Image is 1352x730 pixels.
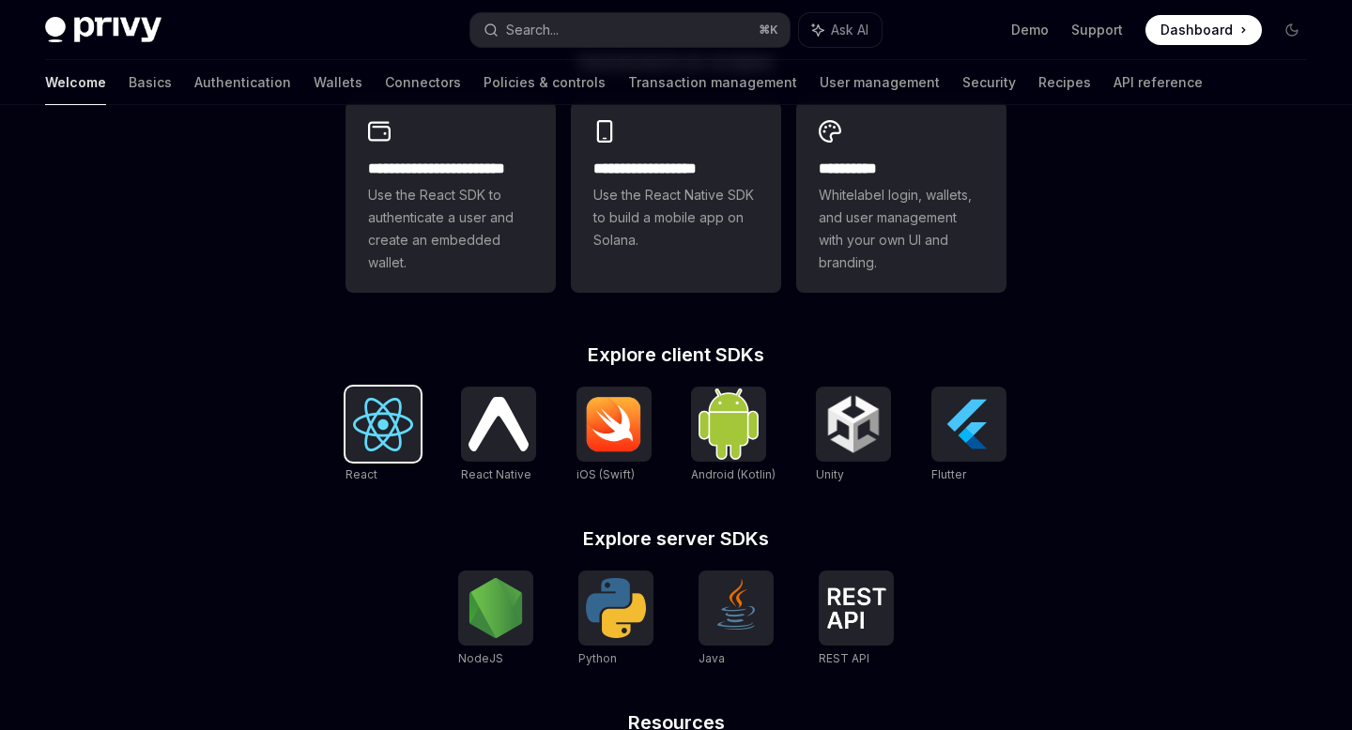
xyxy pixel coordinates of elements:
[506,19,559,41] div: Search...
[346,387,421,484] a: ReactReact
[578,651,617,665] span: Python
[819,651,869,665] span: REST API
[819,184,984,274] span: Whitelabel login, wallets, and user management with your own UI and branding.
[461,467,531,481] span: React Native
[931,467,966,481] span: Flutter
[816,467,844,481] span: Unity
[576,387,652,484] a: iOS (Swift)iOS (Swift)
[691,467,776,481] span: Android (Kotlin)
[823,394,883,454] img: Unity
[346,529,1006,548] h2: Explore server SDKs
[593,184,759,251] span: Use the React Native SDK to build a mobile app on Solana.
[820,60,940,105] a: User management
[799,13,882,47] button: Ask AI
[1160,21,1233,39] span: Dashboard
[939,394,999,454] img: Flutter
[706,578,766,638] img: Java
[45,60,106,105] a: Welcome
[796,101,1006,293] a: **** *****Whitelabel login, wallets, and user management with your own UI and branding.
[699,651,725,665] span: Java
[1114,60,1203,105] a: API reference
[470,13,789,47] button: Search...⌘K
[699,570,774,668] a: JavaJava
[466,578,526,638] img: NodeJS
[129,60,172,105] a: Basics
[346,345,1006,364] h2: Explore client SDKs
[385,60,461,105] a: Connectors
[826,587,886,629] img: REST API
[458,570,533,668] a: NodeJSNodeJS
[1071,21,1123,39] a: Support
[461,387,536,484] a: React NativeReact Native
[931,387,1006,484] a: FlutterFlutter
[962,60,1016,105] a: Security
[628,60,797,105] a: Transaction management
[45,17,161,43] img: dark logo
[586,578,646,638] img: Python
[576,467,635,481] span: iOS (Swift)
[194,60,291,105] a: Authentication
[1145,15,1262,45] a: Dashboard
[368,184,533,274] span: Use the React SDK to authenticate a user and create an embedded wallet.
[819,570,894,668] a: REST APIREST API
[353,398,413,451] img: React
[816,387,891,484] a: UnityUnity
[584,396,644,452] img: iOS (Swift)
[699,388,759,459] img: Android (Kotlin)
[691,387,776,484] a: Android (Kotlin)Android (Kotlin)
[484,60,606,105] a: Policies & controls
[571,101,781,293] a: **** **** **** ***Use the React Native SDK to build a mobile app on Solana.
[469,397,529,450] img: React Native
[1277,15,1307,45] button: Toggle dark mode
[759,23,778,38] span: ⌘ K
[831,21,868,39] span: Ask AI
[314,60,362,105] a: Wallets
[346,467,377,481] span: React
[1011,21,1049,39] a: Demo
[458,651,503,665] span: NodeJS
[1038,60,1091,105] a: Recipes
[578,570,653,668] a: PythonPython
